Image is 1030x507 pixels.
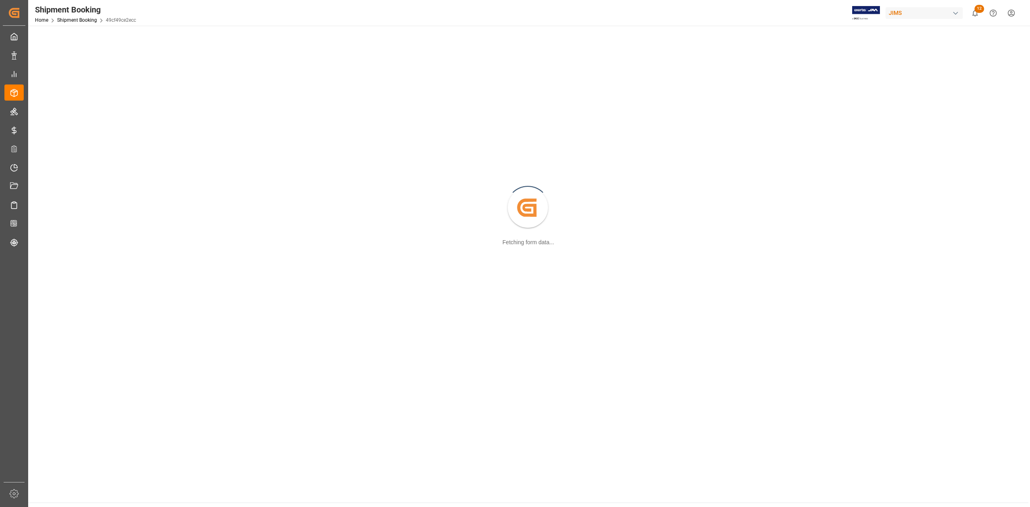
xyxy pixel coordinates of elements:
[966,4,984,22] button: show 12 new notifications
[852,6,880,20] img: Exertis%20JAM%20-%20Email%20Logo.jpg_1722504956.jpg
[984,4,1002,22] button: Help Center
[974,5,984,13] span: 12
[35,17,48,23] a: Home
[503,238,554,247] div: Fetching form data...
[886,5,966,21] button: JIMS
[35,4,136,16] div: Shipment Booking
[57,17,97,23] a: Shipment Booking
[886,7,963,19] div: JIMS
